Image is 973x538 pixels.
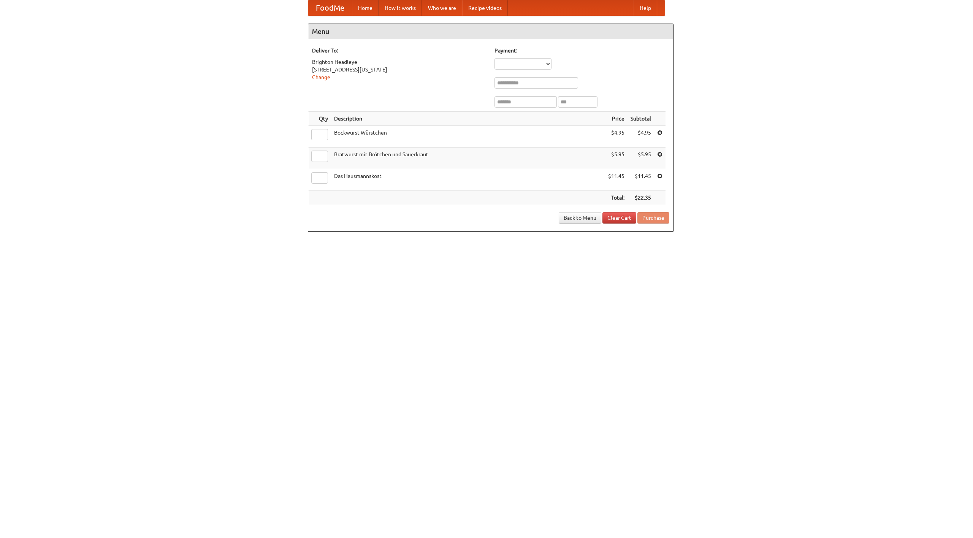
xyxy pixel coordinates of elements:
[605,148,628,169] td: $5.95
[312,58,487,66] div: Brighton Headleye
[605,191,628,205] th: Total:
[634,0,657,16] a: Help
[379,0,422,16] a: How it works
[628,126,654,148] td: $4.95
[422,0,462,16] a: Who we are
[494,47,669,54] h5: Payment:
[308,0,352,16] a: FoodMe
[308,112,331,126] th: Qty
[331,126,605,148] td: Bockwurst Würstchen
[331,112,605,126] th: Description
[331,169,605,191] td: Das Hausmannskost
[605,169,628,191] td: $11.45
[605,126,628,148] td: $4.95
[308,24,673,39] h4: Menu
[352,0,379,16] a: Home
[312,66,487,73] div: [STREET_ADDRESS][US_STATE]
[628,112,654,126] th: Subtotal
[628,148,654,169] td: $5.95
[637,212,669,224] button: Purchase
[628,191,654,205] th: $22.35
[331,148,605,169] td: Bratwurst mit Brötchen und Sauerkraut
[602,212,636,224] a: Clear Cart
[559,212,601,224] a: Back to Menu
[312,74,330,80] a: Change
[628,169,654,191] td: $11.45
[462,0,508,16] a: Recipe videos
[312,47,487,54] h5: Deliver To:
[605,112,628,126] th: Price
